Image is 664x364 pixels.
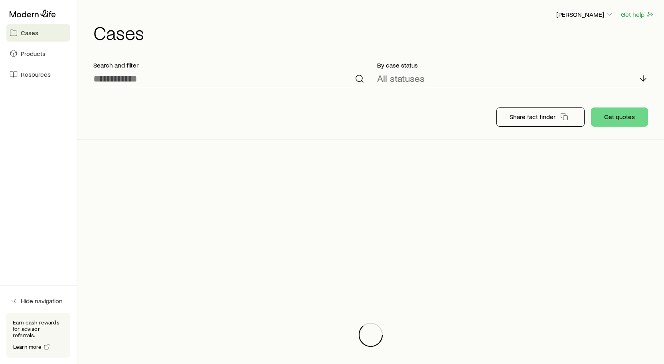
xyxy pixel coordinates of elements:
[556,10,614,18] p: [PERSON_NAME]
[377,73,425,84] p: All statuses
[496,107,585,127] button: Share fact finder
[93,61,364,69] p: Search and filter
[510,113,555,121] p: Share fact finder
[21,50,45,58] span: Products
[6,292,70,310] button: Hide navigation
[21,70,51,78] span: Resources
[6,66,70,83] a: Resources
[556,10,614,20] button: [PERSON_NAME]
[6,24,70,42] a: Cases
[21,29,38,37] span: Cases
[621,10,654,19] button: Get help
[6,45,70,62] a: Products
[93,23,654,42] h1: Cases
[13,344,42,350] span: Learn more
[591,107,648,127] button: Get quotes
[13,319,64,338] p: Earn cash rewards for advisor referrals.
[377,61,648,69] p: By case status
[6,313,70,358] div: Earn cash rewards for advisor referrals.Learn more
[21,297,63,305] span: Hide navigation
